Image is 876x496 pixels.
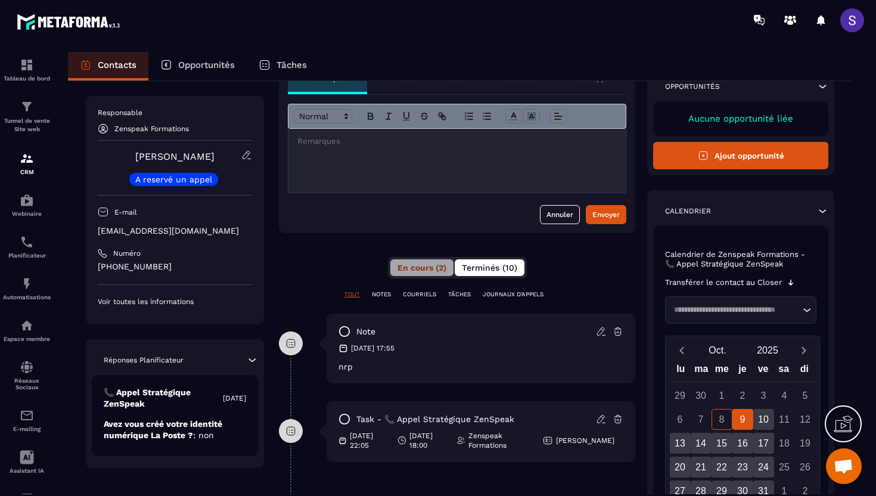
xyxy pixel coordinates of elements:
a: automationsautomationsAutomatisations [3,268,51,309]
a: social-networksocial-networkRéseaux Sociaux [3,351,51,399]
p: Zenspeak Formations [468,431,533,450]
p: Espace membre [3,336,51,342]
p: task - 📞 Appel Stratégique ZenSpeak [356,414,514,425]
a: formationformationTableau de bord [3,49,51,91]
div: 22 [712,457,732,478]
img: automations [20,193,34,207]
a: formationformationCRM [3,142,51,184]
p: Réseaux Sociaux [3,377,51,390]
p: [DATE] 18:00 [409,431,447,450]
div: Ouvrir le chat [826,448,862,484]
p: Zenspeak Formations [114,125,189,133]
div: 7 [691,409,712,430]
a: schedulerschedulerPlanificateur [3,226,51,268]
div: 10 [753,409,774,430]
span: En cours (2) [397,263,446,272]
p: E-mail [114,207,137,217]
button: Annuler [540,205,580,224]
p: TOUT [344,290,360,299]
div: 18 [774,433,795,454]
p: [PERSON_NAME] [556,436,614,445]
a: Tâches [247,52,319,80]
img: automations [20,318,34,333]
p: CRM [3,169,51,175]
p: Transférer le contact au Closer [665,278,782,287]
div: 17 [753,433,774,454]
div: je [732,361,753,382]
p: Aucune opportunité liée [665,113,816,124]
p: [PHONE_NUMBER] [98,261,252,272]
p: Voir toutes les informations [98,297,252,306]
p: nrp [338,362,623,371]
p: JOURNAUX D'APPELS [483,290,543,299]
div: di [794,361,815,382]
div: ma [691,361,712,382]
div: lu [670,361,691,382]
div: Envoyer [592,209,620,221]
div: 26 [795,457,816,478]
div: 3 [753,385,774,406]
div: 16 [732,433,753,454]
p: Avez vous créé votre identité numérique La Poste ? [104,418,246,441]
p: Opportunités [665,82,720,91]
div: 8 [712,409,732,430]
p: note [356,326,375,337]
button: Previous month [670,342,692,358]
p: NOTES [372,290,391,299]
div: 11 [774,409,795,430]
div: 24 [753,457,774,478]
p: Numéro [113,249,141,258]
div: me [712,361,732,382]
p: Réponses Planificateur [104,355,184,365]
img: email [20,408,34,423]
p: Calendrier [665,206,711,216]
a: Contacts [68,52,148,80]
div: 12 [795,409,816,430]
a: Assistant IA [3,441,51,483]
div: 9 [732,409,753,430]
p: Tâches [277,60,307,70]
div: 30 [691,385,712,406]
p: [EMAIL_ADDRESS][DOMAIN_NAME] [98,225,252,237]
div: 29 [670,385,691,406]
div: 23 [732,457,753,478]
button: Open years overlay [743,340,793,361]
p: Automatisations [3,294,51,300]
button: Ajout opportunité [653,142,828,169]
div: 4 [774,385,795,406]
a: formationformationTunnel de vente Site web [3,91,51,142]
img: logo [17,11,124,33]
div: sa [774,361,794,382]
p: A reservé un appel [135,175,212,184]
div: Search for option [665,296,816,324]
p: Responsable [98,108,252,117]
p: Calendrier de Zenspeak Formations - 📞 Appel Stratégique ZenSpeak [665,250,816,269]
button: Next month [793,342,815,358]
p: COURRIELS [403,290,436,299]
button: En cours (2) [390,259,453,276]
p: Webinaire [3,210,51,217]
p: [DATE] 22:05 [350,431,389,450]
img: formation [20,100,34,114]
div: 25 [774,457,795,478]
a: [PERSON_NAME] [135,151,215,162]
div: 1 [712,385,732,406]
a: automationsautomationsEspace membre [3,309,51,351]
p: [DATE] 17:55 [351,343,394,353]
img: scheduler [20,235,34,249]
div: 13 [670,433,691,454]
div: 20 [670,457,691,478]
p: Tableau de bord [3,75,51,82]
p: TÂCHES [448,290,471,299]
p: Planificateur [3,252,51,259]
img: formation [20,58,34,72]
button: Envoyer [586,205,626,224]
a: automationsautomationsWebinaire [3,184,51,226]
img: formation [20,151,34,166]
div: 19 [795,433,816,454]
button: Open months overlay [692,340,743,361]
span: Terminés (10) [462,263,517,272]
p: Assistant IA [3,467,51,474]
div: 5 [795,385,816,406]
p: Opportunités [178,60,235,70]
